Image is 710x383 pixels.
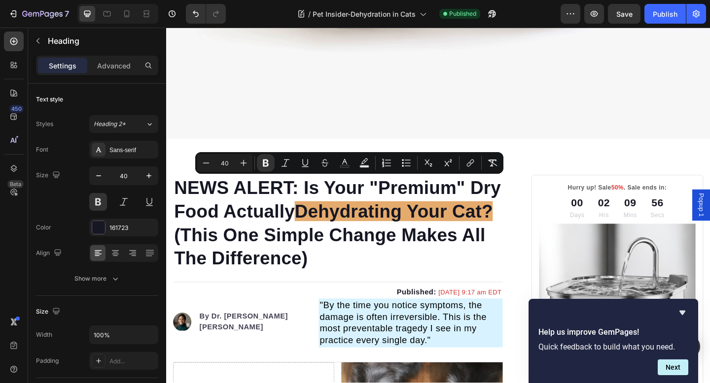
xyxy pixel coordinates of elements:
span: Save [616,10,633,18]
span: 50% [484,171,498,178]
p: By Dr. [PERSON_NAME] [36,308,149,332]
div: Align [36,247,64,260]
img: gempages_583388466436375153-b40fe58d-c426-4f94-90cc-a2799533a017.png [406,214,576,383]
div: Font [36,145,48,154]
p: Hrs [470,199,483,209]
img: 495611768014373769-1d8ab5cd-34d1-43cc-ab47-08c6e231f190.png [7,310,27,330]
button: Heading 2* [89,115,158,133]
span: / [308,9,311,19]
div: Editor contextual toolbar [195,152,503,174]
div: Undo/Redo [186,4,226,24]
div: Publish [653,9,677,19]
div: 09 [497,182,512,199]
div: Add... [109,357,156,366]
div: Help us improve GemPages! [538,307,688,375]
div: Color [36,223,51,232]
h1: Rich Text Editor. Editing area: main [7,160,366,265]
button: Save [608,4,640,24]
strong: NEWS ALERT: Is Your "Premium" Dry Food Actually [8,163,364,211]
button: Hide survey [676,307,688,319]
p: Advanced [97,61,131,71]
span: Heading 2* [94,120,126,128]
span: Pet Insider-Dehydration in Cats [313,9,416,19]
span: "By the time you notice symptoms, the damage is often irreversible. This is the most preventable ... [167,296,348,346]
div: 450 [9,105,24,113]
p: Hurry up! Sale . Sale ends in: [407,170,575,180]
div: 00 [439,182,455,199]
div: 56 [527,182,542,199]
button: Show more [36,270,158,287]
div: Text style [36,95,63,104]
input: Auto [90,326,158,344]
div: 02 [470,182,483,199]
p: Settings [49,61,76,71]
button: Publish [644,4,686,24]
strong: Published: [250,284,293,292]
button: 7 [4,4,73,24]
div: Styles [36,120,53,128]
h2: Help us improve GemPages! [538,326,688,338]
div: Size [36,169,62,182]
div: 161723 [109,223,156,232]
div: Padding [36,356,59,365]
p: Days [439,199,455,209]
p: Mins [497,199,512,209]
strong: (This One Simple Change Makes All The Difference) [8,215,347,262]
div: Beta [7,180,24,188]
span: Popup 1 [577,180,587,206]
p: Heading [48,35,154,47]
div: Show more [74,274,120,284]
span: Published [449,9,476,18]
strong: Dehydrating Your Cat? [140,189,355,211]
div: Size [36,305,62,319]
p: 7 [65,8,69,20]
p: Secs [527,199,542,209]
div: Width [36,330,52,339]
button: Next question [658,359,688,375]
div: Sans-serif [109,146,156,155]
iframe: Design area [166,28,710,383]
strong: [PERSON_NAME] [36,321,106,330]
span: [DATE] 9:17 am EDT [296,284,364,292]
p: Quick feedback to build what you need. [538,342,688,351]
